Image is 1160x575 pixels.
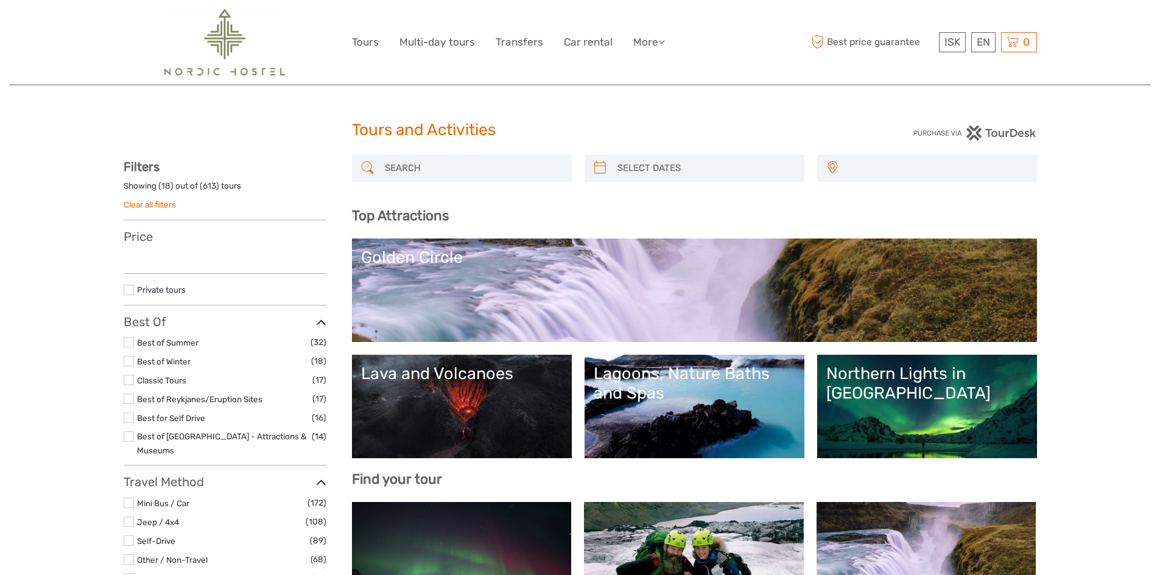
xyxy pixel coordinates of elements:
div: Lava and Volcanoes [361,364,563,383]
a: Private tours [137,285,186,294]
a: Jeep / 4x4 [137,517,179,527]
div: EN [971,32,996,52]
span: 0 [1021,36,1032,48]
a: Other / Non-Travel [137,555,208,565]
a: Best for Self Drive [137,413,205,423]
label: 613 [203,180,216,192]
a: Transfers [496,33,543,51]
input: SEARCH [380,158,566,179]
b: Top Attractions [352,207,449,224]
div: Northern Lights in [GEOGRAPHIC_DATA] [826,364,1028,403]
a: Golden Circle [361,248,1028,333]
input: SELECT DATES [613,158,798,179]
span: (172) [308,496,326,510]
h1: Tours and Activities [352,120,809,140]
span: (17) [312,392,326,406]
span: (16) [312,411,326,425]
a: Mini Bus / Car [137,498,189,508]
span: ISK [944,36,960,48]
a: Tours [352,33,379,51]
a: Best of [GEOGRAPHIC_DATA] - Attractions & Museums [137,431,306,455]
a: Car rental [564,33,613,51]
span: Best price guarantee [809,32,936,52]
b: Find your tour [352,471,442,487]
div: Lagoons, Nature Baths and Spas [594,364,795,403]
img: 2454-61f15230-a6bf-4303-aa34-adabcbdb58c5_logo_big.png [164,9,285,75]
a: Best of Summer [137,338,199,347]
label: 18 [161,180,170,192]
span: (108) [306,515,326,529]
h3: Travel Method [124,475,326,489]
a: Lagoons, Nature Baths and Spas [594,364,795,449]
span: (18) [311,354,326,368]
a: Best of Winter [137,357,191,366]
div: Showing ( ) out of ( ) tours [124,180,326,199]
a: Lava and Volcanoes [361,364,563,449]
span: (14) [312,430,326,444]
h3: Price [124,229,326,244]
a: Classic Tours [137,375,186,385]
div: Golden Circle [361,248,1028,267]
strong: Filters [124,159,160,174]
h3: Best Of [124,315,326,329]
a: More [633,33,665,51]
a: Best of Reykjanes/Eruption Sites [137,394,262,404]
a: Self-Drive [137,536,175,546]
a: Multi-day tours [399,33,475,51]
span: (32) [311,335,326,349]
span: (68) [311,552,326,566]
span: (17) [312,373,326,387]
span: (89) [310,534,326,548]
img: PurchaseViaTourDesk.png [913,125,1036,141]
a: Clear all filters [124,200,176,209]
a: Northern Lights in [GEOGRAPHIC_DATA] [826,364,1028,449]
